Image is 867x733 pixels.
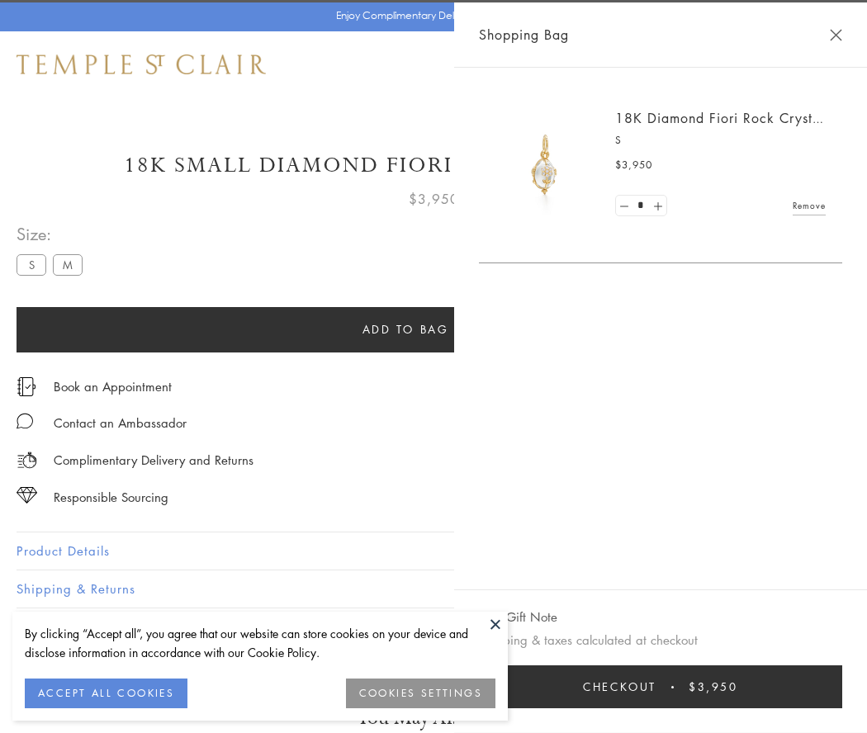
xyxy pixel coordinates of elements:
[53,254,83,275] label: M
[479,24,569,45] span: Shopping Bag
[17,151,850,180] h1: 18K Small Diamond Fiori Rock Crystal Amulet
[346,679,495,708] button: COOKIES SETTINGS
[17,450,37,471] img: icon_delivery.svg
[25,679,187,708] button: ACCEPT ALL COOKIES
[54,413,187,433] div: Contact an Ambassador
[479,607,557,627] button: Add Gift Note
[615,157,652,173] span: $3,950
[583,678,656,696] span: Checkout
[54,377,172,395] a: Book an Appointment
[17,54,266,74] img: Temple St. Clair
[17,307,794,352] button: Add to bag
[17,377,36,396] img: icon_appointment.svg
[830,29,842,41] button: Close Shopping Bag
[793,196,826,215] a: Remove
[409,188,459,210] span: $3,950
[17,487,37,504] img: icon_sourcing.svg
[479,665,842,708] button: Checkout $3,950
[495,116,595,215] img: P51889-E11FIORI
[54,450,253,471] p: Complimentary Delivery and Returns
[362,320,449,338] span: Add to bag
[615,132,826,149] p: S
[17,532,850,570] button: Product Details
[649,196,666,216] a: Set quantity to 2
[17,608,850,646] button: Gifting
[479,630,842,650] p: Shipping & taxes calculated at checkout
[17,254,46,275] label: S
[336,7,524,24] p: Enjoy Complimentary Delivery & Returns
[17,570,850,608] button: Shipping & Returns
[689,678,738,696] span: $3,950
[17,220,89,248] span: Size:
[25,624,495,662] div: By clicking “Accept all”, you agree that our website can store cookies on your device and disclos...
[54,487,168,508] div: Responsible Sourcing
[17,413,33,429] img: MessageIcon-01_2.svg
[616,196,632,216] a: Set quantity to 0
